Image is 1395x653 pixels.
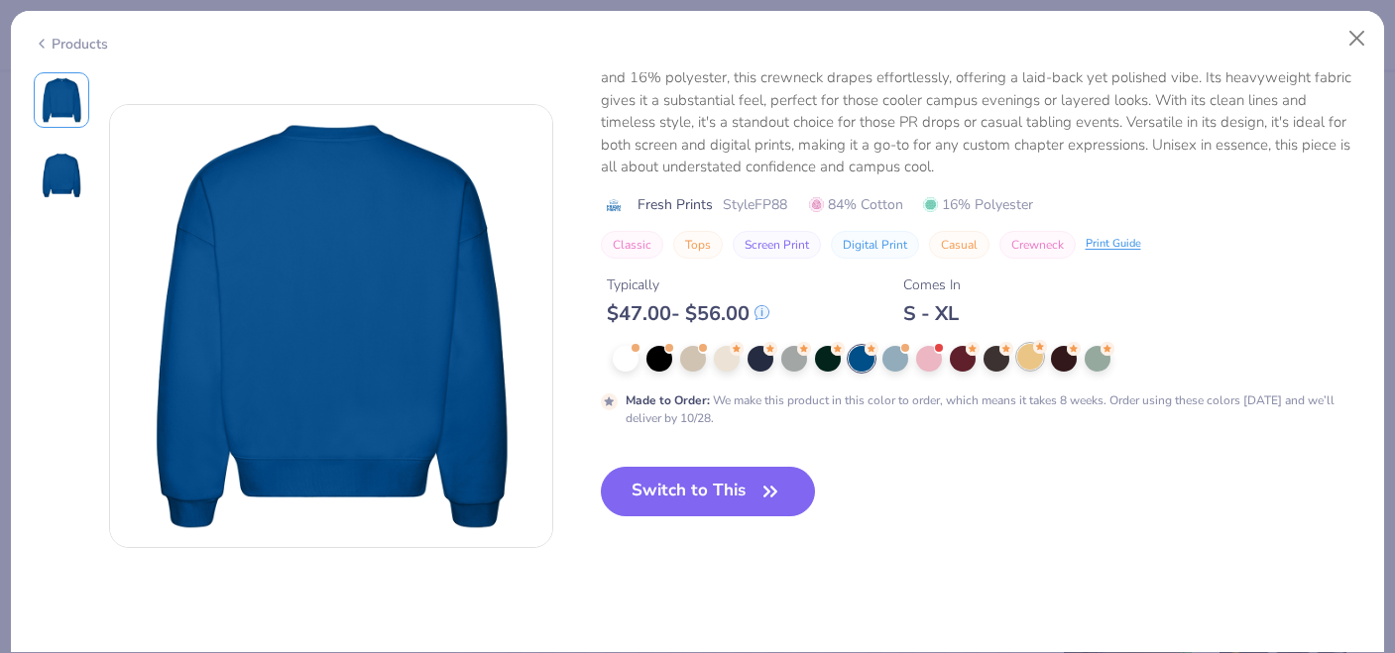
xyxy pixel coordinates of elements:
[34,34,108,54] div: Products
[601,197,628,213] img: brand logo
[601,467,816,516] button: Switch to This
[929,231,989,259] button: Casual
[601,231,663,259] button: Classic
[626,391,1362,427] div: We make this product in this color to order, which means it takes 8 weeks. Order using these colo...
[1338,20,1376,57] button: Close
[38,152,85,199] img: Back
[923,194,1033,215] span: 16% Polyester
[607,274,769,295] div: Typically
[110,105,552,547] img: Back
[626,392,710,408] strong: Made to Order :
[638,194,713,215] span: Fresh Prints
[601,45,1362,178] div: The Fresh Prints Chicago Heavyweight Crewneck is where style meets comfort. Crafted from a blend ...
[607,301,769,326] div: $ 47.00 - $ 56.00
[809,194,903,215] span: 84% Cotton
[903,301,961,326] div: S - XL
[831,231,919,259] button: Digital Print
[1086,236,1141,253] div: Print Guide
[733,231,821,259] button: Screen Print
[38,76,85,124] img: Front
[903,274,961,295] div: Comes In
[673,231,723,259] button: Tops
[723,194,787,215] span: Style FP88
[999,231,1076,259] button: Crewneck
